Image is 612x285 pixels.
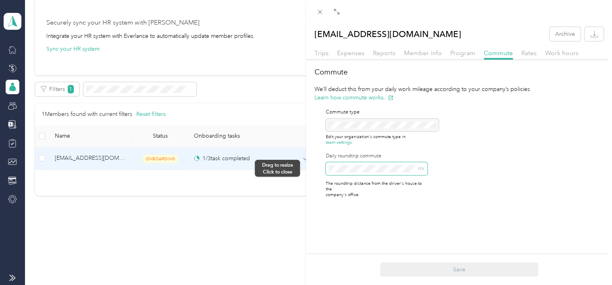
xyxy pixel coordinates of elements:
p: We’ll deduct this from your daily work mileage according to your company’s policies. [314,85,604,102]
span: Program [450,49,475,57]
p: Commute type [326,109,427,116]
span: Trips [314,49,329,57]
h2: Commute [314,67,604,78]
label: Daily roundtrip commute [326,153,427,160]
span: Reports [373,49,396,57]
span: Member info [404,49,442,57]
button: Learn how commute works. [314,93,393,102]
iframe: Everlance-gr Chat Button Frame [567,240,612,285]
span: mi [418,165,424,172]
span: Rates [521,49,537,57]
span: Work hours [545,49,579,57]
button: Archive [550,27,581,41]
p: The roundtrip distance from the driver's house to the company's office. [326,181,427,198]
span: Commute [484,49,513,57]
p: [EMAIL_ADDRESS][DOMAIN_NAME] [314,27,461,41]
button: team settings. [326,140,353,145]
span: Expenses [337,49,364,57]
p: Edit your organization's commute type in [326,134,427,145]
